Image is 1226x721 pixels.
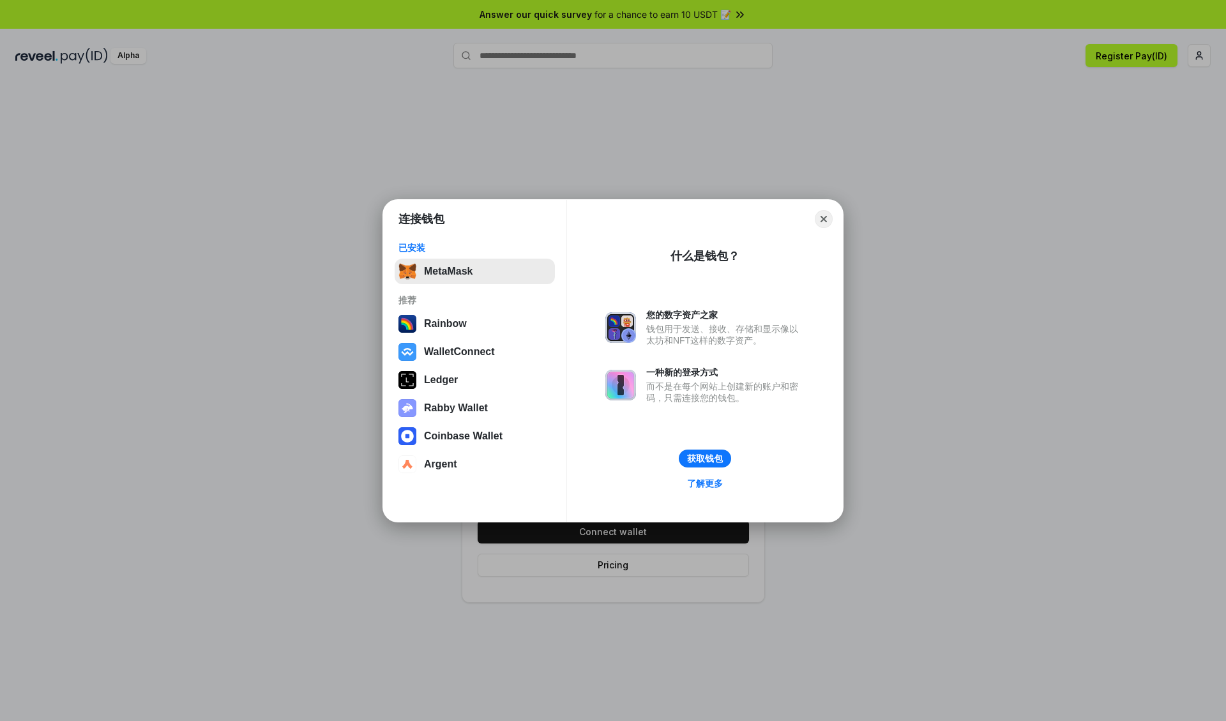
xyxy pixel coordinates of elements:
[424,430,503,442] div: Coinbase Wallet
[395,259,555,284] button: MetaMask
[395,311,555,337] button: Rainbow
[687,478,723,489] div: 了解更多
[398,262,416,280] img: svg+xml,%3Csvg%20fill%3D%22none%22%20height%3D%2233%22%20viewBox%3D%220%200%2035%2033%22%20width%...
[398,315,416,333] img: svg+xml,%3Csvg%20width%3D%22120%22%20height%3D%22120%22%20viewBox%3D%220%200%20120%20120%22%20fil...
[605,312,636,343] img: svg+xml,%3Csvg%20xmlns%3D%22http%3A%2F%2Fwww.w3.org%2F2000%2Fsvg%22%20fill%3D%22none%22%20viewBox...
[395,395,555,421] button: Rabby Wallet
[398,455,416,473] img: svg+xml,%3Csvg%20width%3D%2228%22%20height%3D%2228%22%20viewBox%3D%220%200%2028%2028%22%20fill%3D...
[398,343,416,361] img: svg+xml,%3Csvg%20width%3D%2228%22%20height%3D%2228%22%20viewBox%3D%220%200%2028%2028%22%20fill%3D...
[395,339,555,365] button: WalletConnect
[646,323,805,346] div: 钱包用于发送、接收、存储和显示像以太坊和NFT这样的数字资产。
[424,402,488,414] div: Rabby Wallet
[679,450,731,467] button: 获取钱包
[395,452,555,477] button: Argent
[815,210,833,228] button: Close
[398,427,416,445] img: svg+xml,%3Csvg%20width%3D%2228%22%20height%3D%2228%22%20viewBox%3D%220%200%2028%2028%22%20fill%3D...
[605,370,636,400] img: svg+xml,%3Csvg%20xmlns%3D%22http%3A%2F%2Fwww.w3.org%2F2000%2Fsvg%22%20fill%3D%22none%22%20viewBox...
[424,374,458,386] div: Ledger
[424,459,457,470] div: Argent
[670,248,739,264] div: 什么是钱包？
[424,346,495,358] div: WalletConnect
[424,266,473,277] div: MetaMask
[679,475,730,492] a: 了解更多
[687,453,723,464] div: 获取钱包
[398,371,416,389] img: svg+xml,%3Csvg%20xmlns%3D%22http%3A%2F%2Fwww.w3.org%2F2000%2Fsvg%22%20width%3D%2228%22%20height%3...
[398,294,551,306] div: 推荐
[398,211,444,227] h1: 连接钱包
[424,318,467,330] div: Rainbow
[395,367,555,393] button: Ledger
[646,367,805,378] div: 一种新的登录方式
[646,381,805,404] div: 而不是在每个网站上创建新的账户和密码，只需连接您的钱包。
[398,242,551,254] div: 已安装
[646,309,805,321] div: 您的数字资产之家
[395,423,555,449] button: Coinbase Wallet
[398,399,416,417] img: svg+xml,%3Csvg%20xmlns%3D%22http%3A%2F%2Fwww.w3.org%2F2000%2Fsvg%22%20fill%3D%22none%22%20viewBox...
